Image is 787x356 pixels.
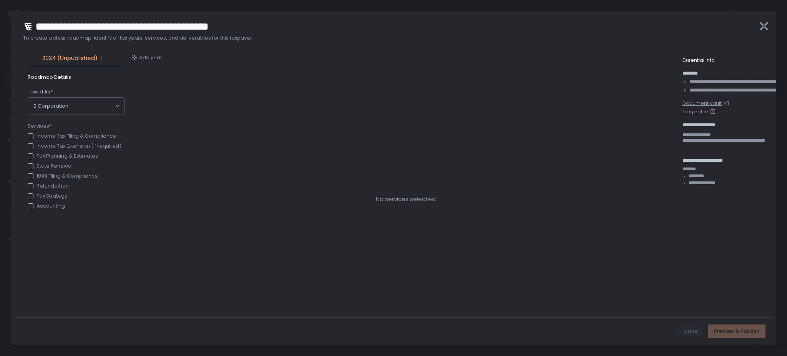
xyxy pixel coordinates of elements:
input: Search for option [68,102,115,110]
span: No services selected [376,195,436,204]
span: Services* [28,123,121,130]
a: Tax profile [682,108,770,115]
div: Essential Info [682,57,770,64]
span: Taxed As* [28,88,53,95]
span: S Corporation [33,102,68,110]
a: Document vault [682,100,770,107]
span: 2024 (Unpublished) [42,54,98,63]
span: Roadmap Details [28,74,125,81]
div: Search for option [28,98,124,115]
button: Add year [131,54,162,61]
span: To create a clear roadmap, identify all tax years, services, and deliverables for this taxpayer [23,35,752,42]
